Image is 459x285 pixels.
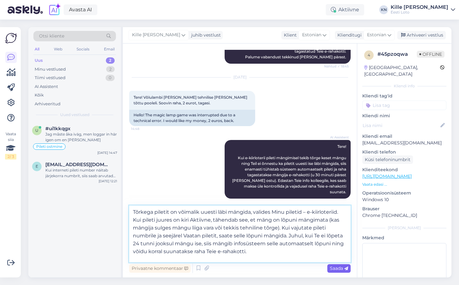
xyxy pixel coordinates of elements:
[330,265,348,271] span: Saada
[362,113,446,119] p: Kliendi nimi
[362,93,446,99] p: Kliendi tag'id
[302,32,321,38] span: Estonian
[35,101,60,107] div: Arhiveeritud
[103,45,116,53] div: Email
[362,212,446,219] p: Chrome [TECHNICAL_ID]
[367,32,386,38] span: Estonian
[391,5,455,15] a: Kille [PERSON_NAME]Eesti Loto
[134,95,248,105] span: Tere! Võlulambi [PERSON_NAME] tehnilise [PERSON_NAME] tõttu pooleli. Soovin raha, 2 eurot, tagasi.
[129,74,351,80] div: [DATE]
[129,206,351,262] textarea: Tõrkega piletit on võimalik uuesti läbi mängida, valides Minu piletid – e-kiirloteriid. Kui pilet...
[362,196,446,203] p: Windows 10
[362,235,446,241] p: Märkmed
[397,31,446,39] div: Arhiveeri vestlus
[36,145,62,148] span: Pileti ostmine
[35,75,66,81] div: Tiimi vestlused
[35,66,66,73] div: Minu vestlused
[363,122,439,129] input: Lisa nimi
[35,128,38,133] span: u
[33,45,41,53] div: All
[129,264,191,273] div: Privaatne kommentaar
[45,167,117,179] div: Kui interneti pileti number näitab järjekorra numbrit, siis saab arvutada piletite arvu aga kas s...
[39,33,64,39] span: Otsi kliente
[132,32,180,38] span: Kille [PERSON_NAME]
[106,75,115,81] div: 0
[362,83,446,89] div: Kliendi info
[35,84,58,90] div: AI Assistent
[391,5,448,10] div: Kille [PERSON_NAME]
[5,131,16,160] div: Vaata siia
[53,45,64,53] div: Web
[362,155,413,164] div: Küsi telefoninumbrit
[362,225,446,231] div: [PERSON_NAME]
[35,57,43,64] div: Uus
[324,64,349,69] span: Nähtud ✓ 18:45
[326,4,364,15] div: Aktiivne
[106,57,115,64] div: 2
[45,126,71,131] span: #ui1kkqgx
[106,66,115,73] div: 2
[325,135,349,140] span: AI Assistent
[48,3,61,16] img: explore-ai
[45,131,117,143] div: Jag måste åka iväg, men loggar in här igen om en [PERSON_NAME]
[368,53,370,57] span: 4
[362,182,446,187] p: Vaata edasi ...
[189,32,221,38] div: juhib vestlust
[60,112,89,118] span: Uued vestlused
[281,32,297,38] div: Klient
[97,150,117,155] div: [DATE] 14:47
[362,206,446,212] p: Brauser
[377,50,417,58] div: # 45pzoqwa
[232,144,347,194] span: Tere! Kui e-kiirloterii pileti mängimisel tekib tõrge keset mängu ning Teil ei õnnestu ka piletit...
[362,133,446,140] p: Kliendi email
[45,162,111,167] span: Evesei1@outlook.com
[36,164,38,169] span: E
[35,92,44,98] div: Kõik
[64,4,97,15] a: Avasta AI
[362,140,446,146] p: [EMAIL_ADDRESS][DOMAIN_NAME]
[129,110,255,126] div: Hello! The magic lamp game was interrupted due to a technical error. I would like my money, 2 eur...
[5,154,16,160] div: 2 / 3
[335,32,362,38] div: Klienditugi
[99,179,117,183] div: [DATE] 12:21
[362,149,446,155] p: Kliendi telefon
[391,10,448,15] div: Eesti Loto
[362,190,446,196] p: Operatsioonisüsteem
[364,64,440,78] div: [GEOGRAPHIC_DATA], [GEOGRAPHIC_DATA]
[379,5,388,14] div: KN
[362,166,446,173] p: Klienditeekond
[362,173,412,179] a: [URL][DOMAIN_NAME]
[5,32,17,44] img: Askly Logo
[131,126,155,131] span: 14:48
[362,101,446,110] input: Lisa tag
[417,51,445,58] span: Offline
[75,45,91,53] div: Socials
[325,199,349,204] span: 14:48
